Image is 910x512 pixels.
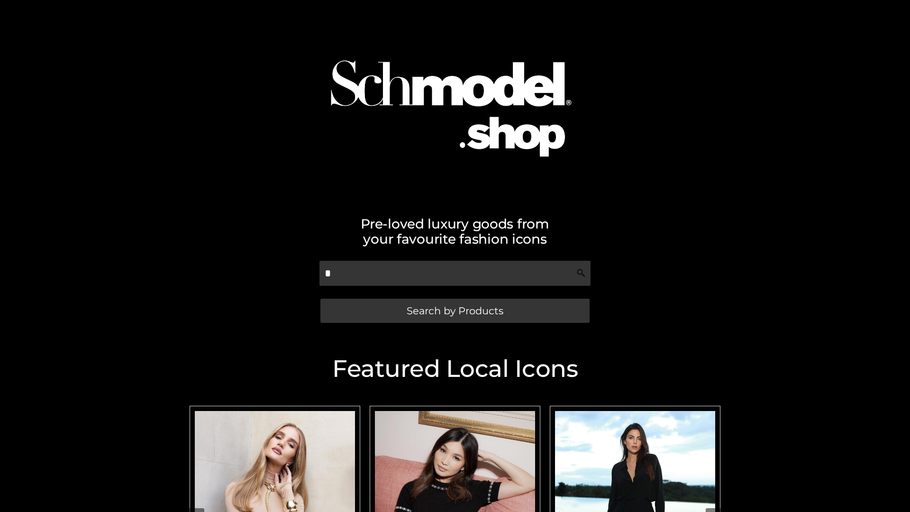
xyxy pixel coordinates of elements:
h2: Pre-loved luxury goods from your favourite fashion icons [185,216,725,247]
span: Search by Products [407,306,503,316]
a: Search by Products [320,299,590,323]
h2: Featured Local Icons​ [185,357,725,381]
img: Search Icon [576,268,586,278]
